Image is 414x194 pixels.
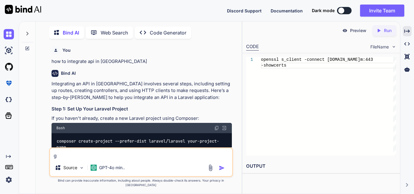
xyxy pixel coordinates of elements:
button: Discord Support [227,8,262,14]
code: composer create-project --prefer-dist laravel/laravel your-project-name [56,138,219,150]
span: -showcerts [261,63,286,68]
img: Bind AI [5,5,41,14]
span: Bash [56,126,65,130]
p: Web Search [101,29,128,36]
button: Invite Team [360,5,404,17]
textarea: g [50,148,232,159]
p: Bind AI [63,29,79,36]
span: Documentation [271,8,303,13]
img: preview [342,28,348,33]
img: settings [4,175,14,185]
div: 1 [246,57,253,63]
p: Run [384,28,392,34]
img: GPT-4o mini [91,165,97,171]
h6: Bind AI [61,70,76,76]
p: Integrating an API in [GEOGRAPHIC_DATA] involves several steps, including setting up routes, crea... [52,81,232,101]
p: Preview [350,28,366,34]
div: CODE [246,43,259,51]
h2: OUTPUT [242,159,400,173]
span: openssl s_client -connect [DOMAIN_NAME] [261,57,360,62]
img: Pick Models [79,165,84,170]
img: darkCloudIdeIcon [4,94,14,105]
p: Bind can provide inaccurate information, including about people. Always double-check its answers.... [49,178,233,187]
h3: Step 1: Set Up Your Laravel Project [52,106,232,113]
button: Documentation [271,8,303,14]
img: chevron down [391,44,396,49]
img: attachment [207,164,214,171]
h6: You [62,47,71,53]
img: copy [214,126,219,130]
img: ai-studio [4,45,14,56]
img: premium [4,78,14,88]
span: Dark mode [312,8,335,14]
p: If you haven't already, create a new Laravel project using Composer: [52,115,232,122]
span: Discord Support [227,8,262,13]
img: Open in Browser [222,125,227,131]
p: GPT-4o min.. [99,165,125,171]
img: githubLight [4,62,14,72]
span: FileName [370,44,389,50]
img: icon [219,165,225,171]
span: m:443 [360,57,373,62]
p: Source [63,165,77,171]
p: Code Generator [150,29,186,36]
img: chat [4,29,14,39]
p: how to integrate api in [GEOGRAPHIC_DATA] [52,58,232,65]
